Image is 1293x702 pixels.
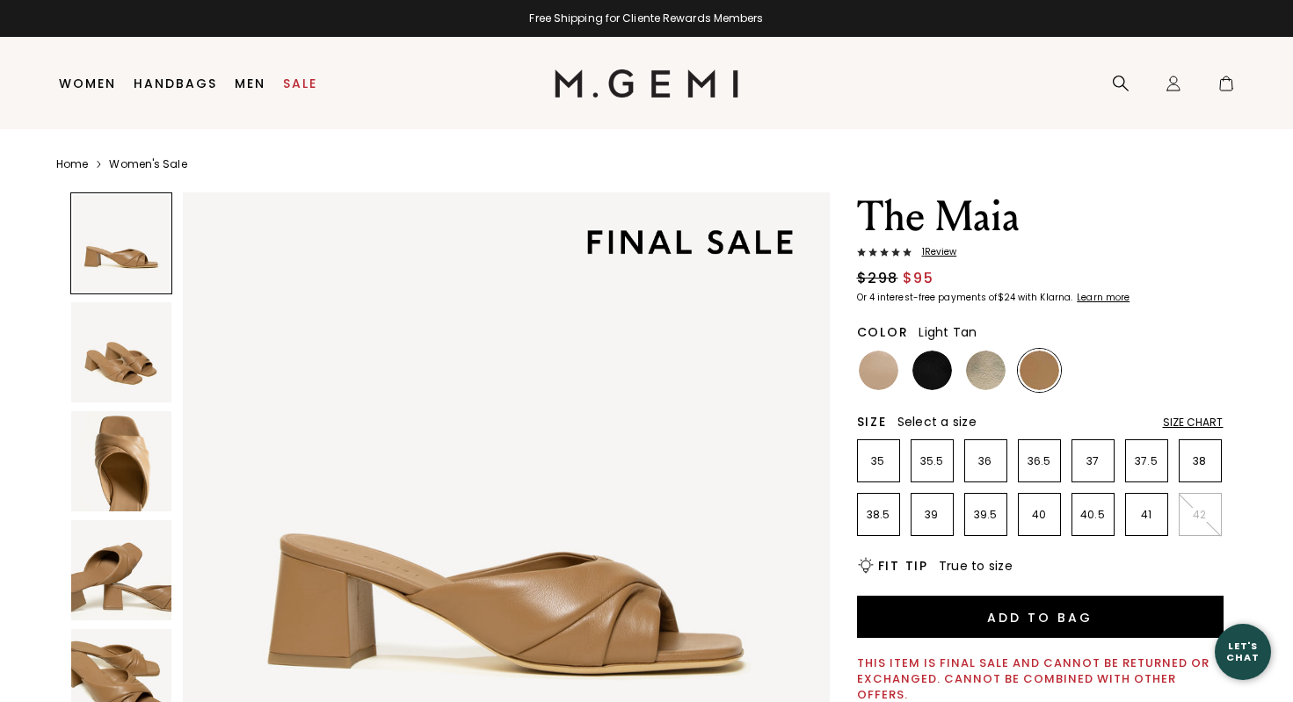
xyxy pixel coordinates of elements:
button: Add to Bag [857,596,1224,638]
img: Champagne [966,351,1006,390]
img: The Maia [71,302,171,402]
h2: Fit Tip [878,559,928,573]
span: Select a size [897,413,977,431]
div: Size Chart [1163,416,1224,430]
img: M.Gemi [555,69,738,98]
klarna-placement-style-body: with Klarna [1018,291,1075,304]
span: True to size [939,557,1013,575]
div: Let's Chat [1215,640,1271,662]
p: 37.5 [1126,454,1167,468]
p: 35 [858,454,899,468]
klarna-placement-style-body: Or 4 interest-free payments of [857,291,998,304]
p: 39 [912,508,953,522]
p: 39.5 [965,508,1006,522]
a: Sale [283,76,317,90]
span: Light Tan [919,323,977,341]
span: $298 [857,268,898,289]
p: 38.5 [858,508,899,522]
a: Home [56,157,88,171]
a: 1Review [857,247,1224,261]
klarna-placement-style-amount: $24 [998,291,1015,304]
span: $95 [903,268,934,289]
a: Women [59,76,116,90]
a: Men [235,76,265,90]
img: Light Tan [1020,351,1059,390]
p: 42 [1180,508,1221,522]
img: The Maia [71,411,171,511]
img: Black [912,351,952,390]
h1: The Maia [857,192,1224,242]
h2: Color [857,325,909,339]
klarna-placement-style-cta: Learn more [1077,291,1130,304]
p: 40.5 [1072,508,1114,522]
span: 1 Review [912,247,957,257]
img: final sale tag [560,203,818,281]
p: 35.5 [912,454,953,468]
a: Handbags [134,76,217,90]
h2: Size [857,415,887,429]
a: Learn more [1075,293,1130,303]
img: The Maia [71,520,171,620]
p: 37 [1072,454,1114,468]
p: 36.5 [1019,454,1060,468]
a: Women's Sale [109,157,186,171]
p: 41 [1126,508,1167,522]
p: 38 [1180,454,1221,468]
p: 40 [1019,508,1060,522]
img: Beige [859,351,898,390]
p: 36 [965,454,1006,468]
